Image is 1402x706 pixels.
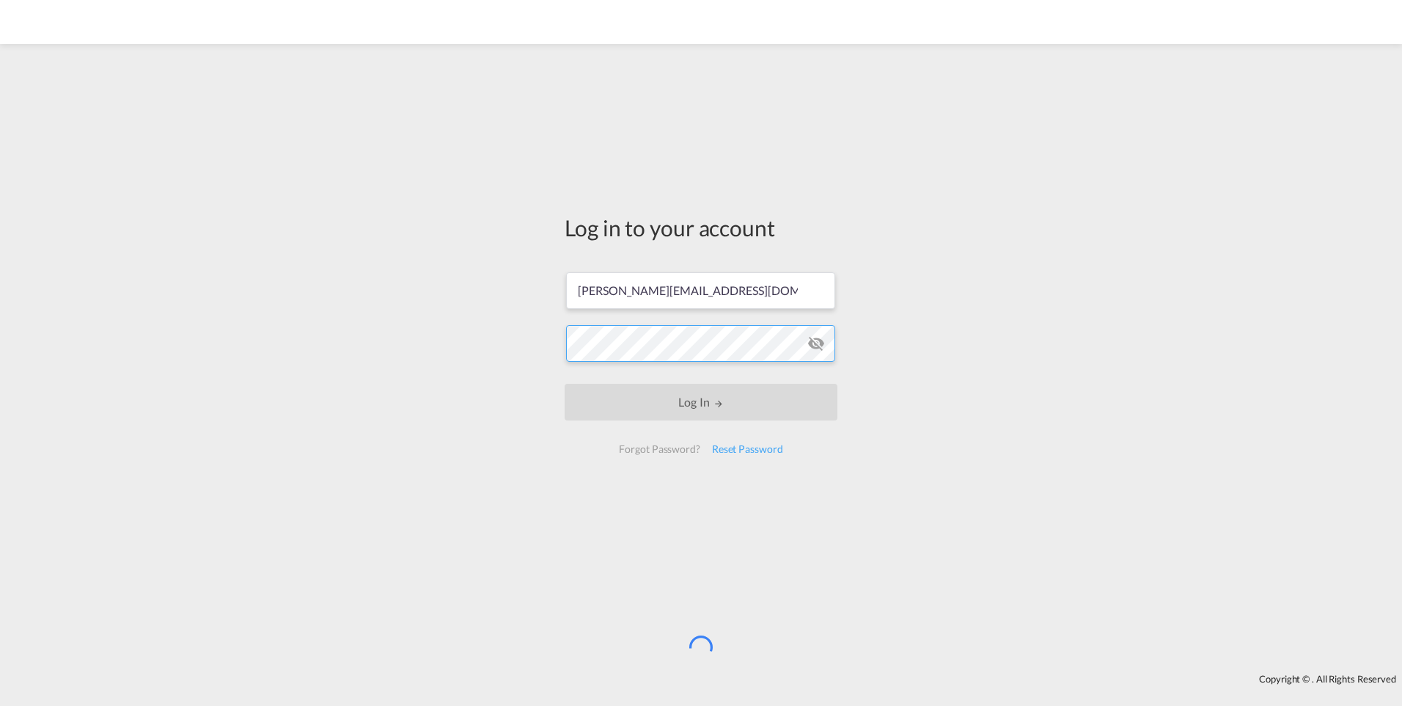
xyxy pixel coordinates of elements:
[566,272,835,309] input: Enter email/phone number
[706,436,789,462] div: Reset Password
[613,436,705,462] div: Forgot Password?
[565,384,837,421] button: LOGIN
[565,212,837,243] div: Log in to your account
[807,335,825,352] md-icon: icon-eye-off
